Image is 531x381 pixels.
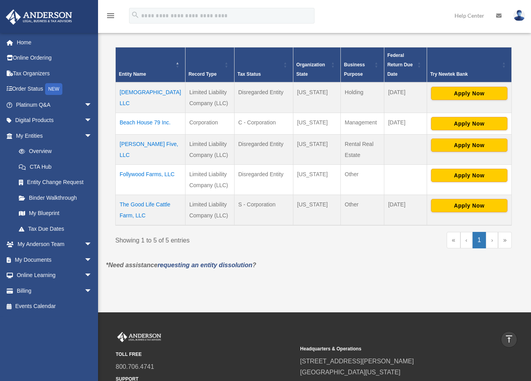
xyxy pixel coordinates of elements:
i: menu [106,11,115,20]
th: Organization State: Activate to sort [293,47,341,83]
a: Platinum Q&Aarrow_drop_down [5,97,104,113]
th: Tax Status: Activate to sort [234,47,293,83]
td: [PERSON_NAME] Five, LLC [116,135,185,165]
td: Disregarded Entity [234,135,293,165]
small: Headquarters & Operations [300,345,479,353]
th: Try Newtek Bank : Activate to sort [427,47,511,83]
td: Other [341,195,384,226]
a: CTA Hub [11,159,100,175]
a: Previous [460,232,473,248]
button: Apply Now [431,117,507,130]
td: Other [341,165,384,195]
th: Federal Return Due Date: Activate to sort [384,47,427,83]
span: arrow_drop_down [84,128,100,144]
span: arrow_drop_down [84,252,100,268]
th: Entity Name: Activate to invert sorting [116,47,185,83]
button: Apply Now [431,139,507,152]
td: Beach House 79 Inc. [116,113,185,135]
a: My Blueprint [11,206,100,221]
a: My Entitiesarrow_drop_down [5,128,100,144]
a: Online Ordering [5,50,104,66]
a: Billingarrow_drop_down [5,283,104,299]
span: arrow_drop_down [84,113,100,129]
span: Business Purpose [344,62,365,77]
td: Management [341,113,384,135]
a: Binder Walkthrough [11,190,100,206]
td: [US_STATE] [293,113,341,135]
td: Limited Liability Company (LLC) [185,165,234,195]
a: [GEOGRAPHIC_DATA][US_STATE] [300,369,400,376]
a: Home [5,35,104,50]
td: Rental Real Estate [341,135,384,165]
div: Try Newtek Bank [430,69,500,79]
th: Record Type: Activate to sort [185,47,234,83]
span: Federal Return Due Date [387,53,413,77]
td: [US_STATE] [293,195,341,226]
a: Tax Organizers [5,66,104,81]
td: Follywood Farms, LLC [116,165,185,195]
em: *Need assistance ? [106,262,256,268]
a: 1 [473,232,486,248]
a: requesting an entity dissolution [158,262,253,268]
td: Limited Liability Company (LLC) [185,82,234,113]
a: menu [106,14,115,20]
span: arrow_drop_down [84,268,100,284]
small: TOLL FREE [116,350,295,359]
td: Disregarded Entity [234,82,293,113]
span: Tax Status [238,71,261,77]
a: Tax Due Dates [11,221,100,237]
img: User Pic [513,10,525,21]
a: Overview [11,144,96,159]
td: Limited Liability Company (LLC) [185,135,234,165]
td: [US_STATE] [293,165,341,195]
span: arrow_drop_down [84,283,100,299]
td: C - Corporation [234,113,293,135]
img: Anderson Advisors Platinum Portal [4,9,75,25]
img: Anderson Advisors Platinum Portal [116,332,163,342]
a: Digital Productsarrow_drop_down [5,113,104,128]
td: S - Corporation [234,195,293,226]
div: Showing 1 to 5 of 5 entries [115,232,308,246]
td: Corporation [185,113,234,135]
a: My Anderson Teamarrow_drop_down [5,237,104,252]
div: NEW [45,83,62,95]
button: Apply Now [431,87,507,100]
a: My Documentsarrow_drop_down [5,252,104,268]
td: Holding [341,82,384,113]
td: [DATE] [384,195,427,226]
td: The Good Life Cattle Farm, LLC [116,195,185,226]
td: [DATE] [384,82,427,113]
a: Last [498,232,512,248]
a: First [447,232,460,248]
button: Apply Now [431,169,507,182]
td: [US_STATE] [293,82,341,113]
a: Online Learningarrow_drop_down [5,268,104,283]
a: Next [486,232,498,248]
a: vertical_align_top [501,331,517,348]
a: Events Calendar [5,299,104,314]
span: Organization State [296,62,325,77]
span: Record Type [189,71,217,77]
td: [DATE] [384,113,427,135]
a: Order StatusNEW [5,81,104,97]
td: Disregarded Entity [234,165,293,195]
td: Limited Liability Company (LLC) [185,195,234,226]
button: Apply Now [431,199,507,212]
a: [STREET_ADDRESS][PERSON_NAME] [300,358,414,365]
i: vertical_align_top [504,334,514,344]
td: [US_STATE] [293,135,341,165]
span: arrow_drop_down [84,237,100,253]
i: search [131,11,140,19]
a: 800.706.4741 [116,363,154,370]
td: [DEMOGRAPHIC_DATA] LLC [116,82,185,113]
span: arrow_drop_down [84,97,100,113]
th: Business Purpose: Activate to sort [341,47,384,83]
span: Entity Name [119,71,146,77]
a: Entity Change Request [11,175,100,190]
